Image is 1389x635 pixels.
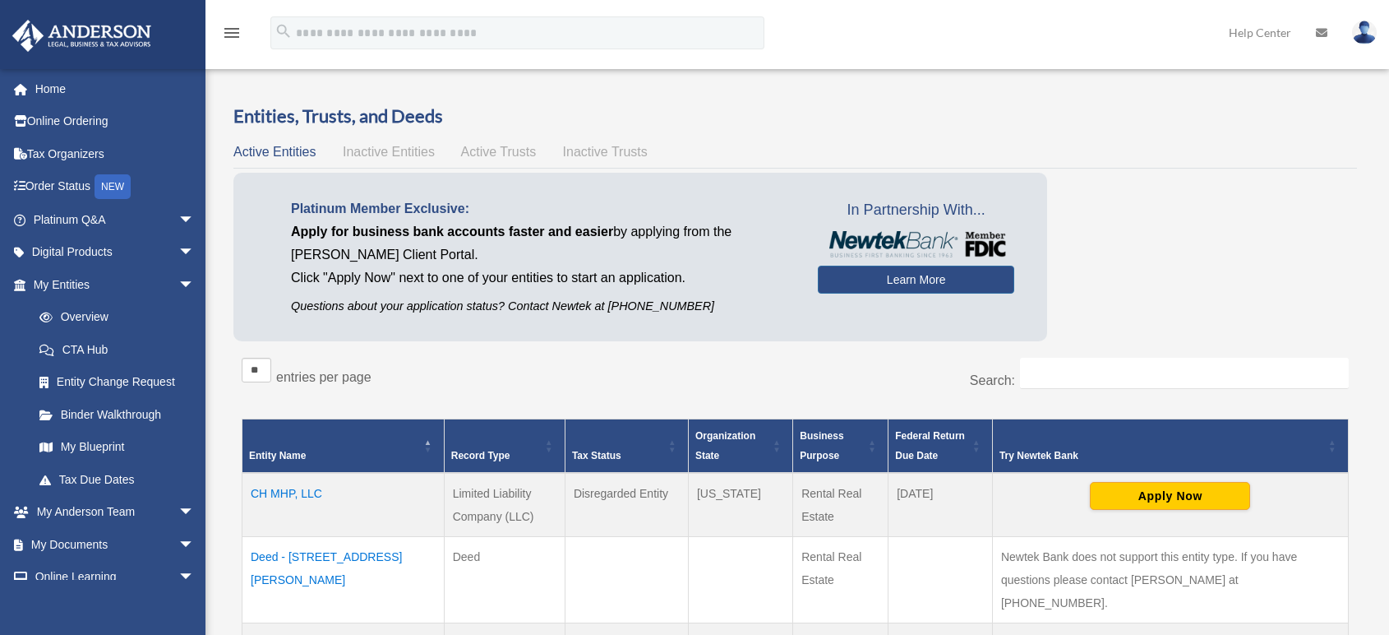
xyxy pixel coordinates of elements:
[992,419,1348,473] th: Try Newtek Bank : Activate to sort
[444,536,565,623] td: Deed
[178,496,211,530] span: arrow_drop_down
[12,72,219,105] a: Home
[793,419,888,473] th: Business Purpose: Activate to sort
[12,496,219,529] a: My Anderson Teamarrow_drop_down
[95,174,131,199] div: NEW
[826,231,1006,257] img: NewtekBankLogoSM.png
[222,23,242,43] i: menu
[343,145,435,159] span: Inactive Entities
[461,145,537,159] span: Active Trusts
[999,446,1323,466] div: Try Newtek Bank
[1090,482,1250,510] button: Apply Now
[563,145,648,159] span: Inactive Trusts
[7,20,156,52] img: Anderson Advisors Platinum Portal
[178,268,211,302] span: arrow_drop_down
[23,333,211,366] a: CTA Hub
[291,197,793,220] p: Platinum Member Exclusive:
[565,473,688,537] td: Disregarded Entity
[12,528,219,561] a: My Documentsarrow_drop_down
[895,430,965,461] span: Federal Return Due Date
[23,463,211,496] a: Tax Due Dates
[275,22,293,40] i: search
[23,431,211,464] a: My Blueprint
[888,419,993,473] th: Federal Return Due Date: Activate to sort
[291,296,793,317] p: Questions about your application status? Contact Newtek at [PHONE_NUMBER]
[12,268,211,301] a: My Entitiesarrow_drop_down
[444,473,565,537] td: Limited Liability Company (LLC)
[818,266,1014,294] a: Learn More
[12,236,219,269] a: Digital Productsarrow_drop_down
[793,536,888,623] td: Rental Real Estate
[178,203,211,237] span: arrow_drop_down
[222,29,242,43] a: menu
[695,430,755,461] span: Organization State
[178,236,211,270] span: arrow_drop_down
[276,370,371,384] label: entries per page
[992,536,1348,623] td: Newtek Bank does not support this entity type. If you have questions please contact [PERSON_NAME]...
[1352,21,1377,44] img: User Pic
[249,450,306,461] span: Entity Name
[178,561,211,595] span: arrow_drop_down
[451,450,510,461] span: Record Type
[688,419,792,473] th: Organization State: Activate to sort
[888,473,993,537] td: [DATE]
[12,203,219,236] a: Platinum Q&Aarrow_drop_down
[818,197,1014,224] span: In Partnership With...
[233,104,1357,129] h3: Entities, Trusts, and Deeds
[178,528,211,562] span: arrow_drop_down
[565,419,688,473] th: Tax Status: Activate to sort
[572,450,621,461] span: Tax Status
[23,398,211,431] a: Binder Walkthrough
[242,473,445,537] td: CH MHP, LLC
[233,145,316,159] span: Active Entities
[800,430,843,461] span: Business Purpose
[12,561,219,594] a: Online Learningarrow_drop_down
[793,473,888,537] td: Rental Real Estate
[12,105,219,138] a: Online Ordering
[688,473,792,537] td: [US_STATE]
[23,301,203,334] a: Overview
[242,536,445,623] td: Deed - [STREET_ADDRESS][PERSON_NAME]
[291,225,613,239] span: Apply for business bank accounts faster and easier
[444,419,565,473] th: Record Type: Activate to sort
[23,366,211,399] a: Entity Change Request
[12,170,219,204] a: Order StatusNEW
[970,373,1015,387] label: Search:
[291,220,793,267] p: by applying from the [PERSON_NAME] Client Portal.
[12,137,219,170] a: Tax Organizers
[291,267,793,290] p: Click "Apply Now" next to one of your entities to start an application.
[242,419,445,473] th: Entity Name: Activate to invert sorting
